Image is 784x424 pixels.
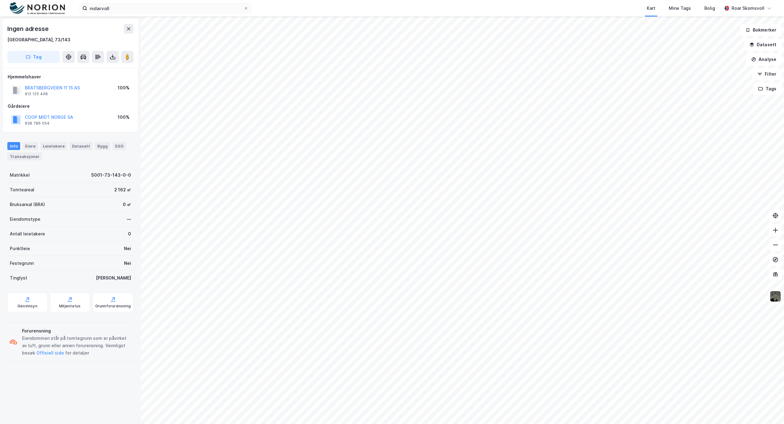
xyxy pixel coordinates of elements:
div: Bolig [704,5,715,12]
div: Punktleie [10,245,30,252]
button: Bokmerker [740,24,782,36]
div: [PERSON_NAME] [96,274,131,282]
div: 5001-73-143-0-0 [91,171,131,179]
div: Transaksjoner [7,152,42,160]
div: Miljøstatus [59,304,81,309]
button: Tag [7,51,60,63]
div: Eiendommen står på tomtegrunn som er påvirket av luft, grunn eller annen forurensning. Vennligst ... [22,335,131,357]
div: Grunnforurensning [95,304,131,309]
img: norion-logo.80e7a08dc31c2e691866.png [10,2,65,15]
div: Bruksareal (BRA) [10,201,45,208]
div: Info [7,142,20,150]
iframe: Chat Widget [753,395,784,424]
div: 100% [118,114,130,121]
div: Nei [124,260,131,267]
div: Gårdeiere [8,103,133,110]
div: Ingen adresse [7,24,50,34]
button: Filter [752,68,782,80]
div: Antall leietakere [10,230,45,238]
div: Tomteareal [10,186,34,193]
div: — [127,216,131,223]
div: 938 786 054 [25,121,50,126]
div: Matrikkel [10,171,30,179]
div: Geoinnsyn [17,304,37,309]
div: Roar Skomsvoll [732,5,764,12]
div: 0 [128,230,131,238]
div: Eiere [23,142,38,150]
div: Leietakere [40,142,67,150]
div: Nei [124,245,131,252]
button: Datasett [744,39,782,51]
div: 100% [118,84,130,92]
div: Kart [647,5,655,12]
div: Festegrunn [10,260,34,267]
div: Bygg [95,142,110,150]
div: 2 162 ㎡ [114,186,131,193]
div: Tinglyst [10,274,27,282]
div: Datasett [70,142,92,150]
div: ESG [113,142,126,150]
button: Tags [753,83,782,95]
div: Forurensning [22,327,131,335]
div: Eiendomstype [10,216,40,223]
img: 9k= [770,291,781,302]
input: Søk på adresse, matrikkel, gårdeiere, leietakere eller personer [87,4,243,13]
div: Mine Tags [669,5,691,12]
button: Analyse [746,53,782,66]
div: 0 ㎡ [123,201,131,208]
div: 912 125 408 [25,92,48,96]
div: Hjemmelshaver [8,73,133,81]
div: [GEOGRAPHIC_DATA], 73/143 [7,36,70,43]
